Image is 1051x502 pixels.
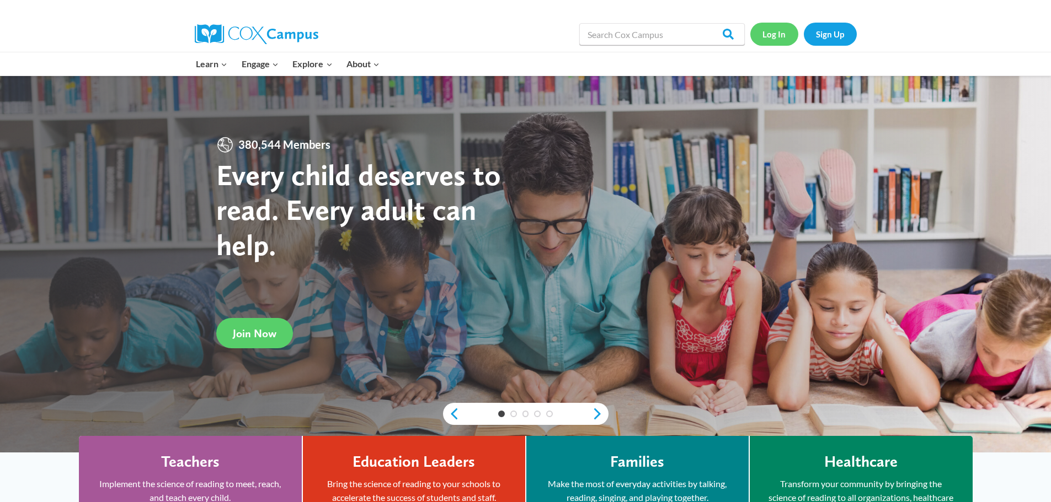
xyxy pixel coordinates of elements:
input: Search Cox Campus [579,23,745,45]
button: Child menu of Engage [234,52,286,75]
a: 4 [534,411,541,417]
a: Sign Up [804,23,857,45]
a: 5 [546,411,553,417]
strong: Every child deserves to read. Every adult can help. [216,157,501,262]
div: content slider buttons [443,403,609,425]
a: Join Now [216,318,293,348]
span: 380,544 Members [234,136,335,154]
a: Log In [750,23,798,45]
a: 2 [510,411,517,417]
h4: Education Leaders [353,452,475,471]
nav: Secondary Navigation [750,23,857,45]
a: previous [443,407,460,420]
h4: Families [610,452,664,471]
img: Cox Campus [195,24,318,44]
button: Child menu of Learn [189,52,235,75]
a: next [592,407,609,420]
a: 3 [522,411,529,417]
button: Child menu of About [339,52,387,75]
span: Join Now [233,327,276,340]
h4: Healthcare [824,452,898,471]
button: Child menu of Explore [286,52,340,75]
a: 1 [498,411,505,417]
nav: Primary Navigation [189,52,387,75]
h4: Teachers [161,452,220,471]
